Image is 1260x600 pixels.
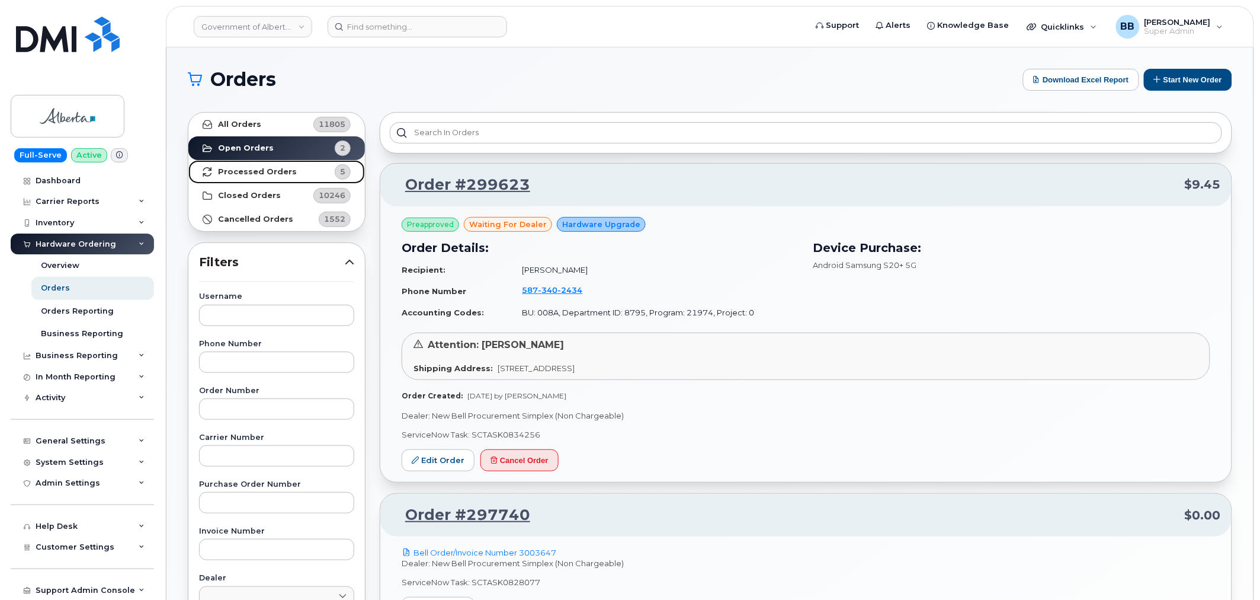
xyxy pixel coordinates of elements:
[813,239,1211,257] h3: Device Purchase:
[402,577,1210,588] p: ServiceNow Task: SCTASK0828077
[402,239,799,257] h3: Order Details:
[324,213,345,225] span: 1552
[402,548,556,557] a: Bell Order/Invoice Number 3003647
[391,505,530,526] a: Order #297740
[199,340,354,348] label: Phone Number
[538,285,558,295] span: 340
[340,142,345,154] span: 2
[319,190,345,201] span: 10246
[498,363,575,373] span: [STREET_ADDRESS]
[1023,69,1139,91] button: Download Excel Report
[199,575,354,582] label: Dealer
[199,434,354,442] label: Carrier Number
[562,219,640,230] span: Hardware Upgrade
[558,285,583,295] span: 2434
[188,208,365,231] a: Cancelled Orders1552
[218,215,293,224] strong: Cancelled Orders
[413,363,493,373] strong: Shipping Address:
[188,113,365,136] a: All Orders11805
[402,308,484,317] strong: Accounting Codes:
[1144,69,1232,91] button: Start New Order
[188,184,365,208] a: Closed Orders10246
[390,122,1222,143] input: Search in orders
[199,387,354,395] label: Order Number
[199,254,345,271] span: Filters
[469,219,547,230] span: waiting for dealer
[188,160,365,184] a: Processed Orders5
[1185,176,1221,193] span: $9.45
[199,293,354,301] label: Username
[218,120,261,129] strong: All Orders
[522,285,583,295] span: 587
[402,391,463,400] strong: Order Created:
[1185,507,1221,524] span: $0.00
[407,219,454,230] span: Preapproved
[467,391,566,400] span: [DATE] by [PERSON_NAME]
[813,260,917,270] span: Android Samsung S20+ 5G
[218,191,281,200] strong: Closed Orders
[391,174,530,196] a: Order #299623
[428,339,564,350] span: Attention: [PERSON_NAME]
[480,449,559,471] button: Cancel Order
[319,119,345,130] span: 11805
[218,143,274,153] strong: Open Orders
[188,136,365,160] a: Open Orders2
[402,410,1210,422] p: Dealer: New Bell Procurement Simplex (Non Chargeable)
[199,481,354,489] label: Purchase Order Number
[340,166,345,177] span: 5
[402,558,1210,569] p: Dealer: New Bell Procurement Simplex (Non Chargeable)
[522,285,597,295] a: 5873402434
[402,265,445,275] strong: Recipient:
[512,302,799,323] td: BU: 008A, Department ID: 8795, Program: 21974, Project: 0
[402,286,466,296] strong: Phone Number
[210,71,276,88] span: Orders
[199,528,354,535] label: Invoice Number
[402,449,474,471] a: Edit Order
[218,167,297,177] strong: Processed Orders
[402,429,1210,441] p: ServiceNow Task: SCTASK0834256
[512,260,799,280] td: [PERSON_NAME]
